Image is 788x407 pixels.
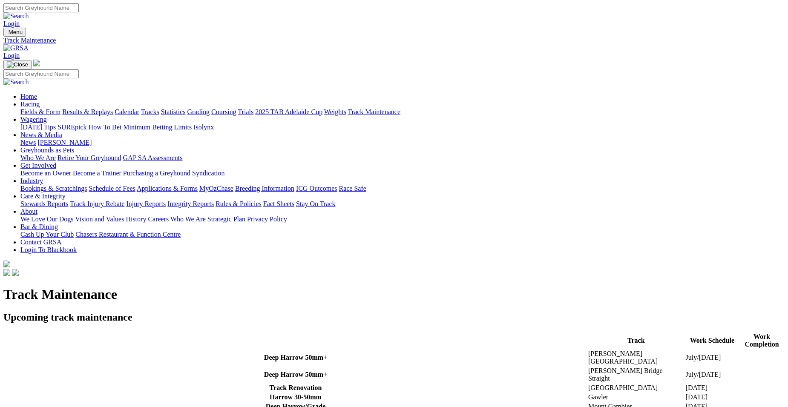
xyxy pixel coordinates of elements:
a: [PERSON_NAME] [37,139,92,146]
a: Industry [20,177,43,184]
a: Login [3,52,20,59]
div: Greyhounds as Pets [20,154,785,162]
div: Bar & Dining [20,231,785,238]
a: Bookings & Scratchings [20,185,87,192]
a: MyOzChase [199,185,233,192]
td: July/[DATE] [685,350,739,366]
a: Tracks [141,108,159,115]
a: Stay On Track [296,200,335,207]
th: Track Renovation [4,384,587,392]
a: Integrity Reports [167,200,214,207]
a: Become an Owner [20,169,71,177]
a: Applications & Forms [137,185,198,192]
img: facebook.svg [3,269,10,276]
a: GAP SA Assessments [123,154,183,161]
a: Race Safe [339,185,366,192]
td: [PERSON_NAME] Bridge Straight [588,367,684,383]
h1: Track Maintenance [3,287,785,302]
a: Strategic Plan [207,215,245,223]
th: Harrow 30-50mm [4,393,587,401]
img: GRSA [3,44,29,52]
a: Trials [238,108,253,115]
a: Become a Trainer [73,169,121,177]
img: twitter.svg [12,269,19,276]
td: [DATE] [685,384,739,392]
a: Coursing [211,108,236,115]
img: logo-grsa-white.png [3,261,10,267]
th: Deep Harrow 50mm+ [4,350,587,366]
a: Syndication [192,169,224,177]
input: Search [3,69,79,78]
a: Get Involved [20,162,56,169]
a: Greyhounds as Pets [20,146,74,154]
a: Privacy Policy [247,215,287,223]
div: Industry [20,185,785,192]
a: Schedule of Fees [89,185,135,192]
a: Results & Replays [62,108,113,115]
a: Care & Integrity [20,192,66,200]
th: Deep Harrow 50mm+ [4,367,587,383]
td: [DATE] [685,393,739,401]
th: Work Completion [740,332,784,349]
a: Wagering [20,116,47,123]
a: Minimum Betting Limits [123,123,192,131]
td: Gawler [588,393,684,401]
th: Work Schedule [685,332,739,349]
a: SUREpick [58,123,86,131]
div: News & Media [20,139,785,146]
a: Chasers Restaurant & Function Centre [75,231,181,238]
a: News [20,139,36,146]
div: Get Involved [20,169,785,177]
a: Racing [20,100,40,108]
button: Toggle navigation [3,60,32,69]
a: Weights [324,108,346,115]
a: Stewards Reports [20,200,68,207]
a: Who We Are [170,215,206,223]
img: logo-grsa-white.png [33,60,40,66]
th: Track [588,332,684,349]
a: Cash Up Your Club [20,231,74,238]
a: Vision and Values [75,215,124,223]
a: Calendar [115,108,139,115]
a: Track Injury Rebate [70,200,124,207]
a: Contact GRSA [20,238,61,246]
a: Login [3,20,20,27]
span: Menu [9,29,23,35]
a: About [20,208,37,215]
a: Retire Your Greyhound [58,154,121,161]
a: Bar & Dining [20,223,58,230]
img: Close [7,61,28,68]
a: We Love Our Dogs [20,215,73,223]
a: Login To Blackbook [20,246,77,253]
a: Breeding Information [235,185,294,192]
td: [GEOGRAPHIC_DATA] [588,384,684,392]
a: Grading [187,108,210,115]
td: [PERSON_NAME][GEOGRAPHIC_DATA] [588,350,684,366]
a: ICG Outcomes [296,185,337,192]
a: Home [20,93,37,100]
a: Careers [148,215,169,223]
img: Search [3,12,29,20]
a: How To Bet [89,123,122,131]
a: Rules & Policies [216,200,262,207]
a: Who We Are [20,154,56,161]
div: Racing [20,108,785,116]
div: Wagering [20,123,785,131]
a: Track Maintenance [3,37,785,44]
a: Fields & Form [20,108,60,115]
a: History [126,215,146,223]
a: Injury Reports [126,200,166,207]
button: Toggle navigation [3,28,26,37]
div: About [20,215,785,223]
a: Purchasing a Greyhound [123,169,190,177]
a: [DATE] Tips [20,123,56,131]
div: Care & Integrity [20,200,785,208]
a: Isolynx [193,123,214,131]
input: Search [3,3,79,12]
a: 2025 TAB Adelaide Cup [255,108,322,115]
img: Search [3,78,29,86]
td: July/[DATE] [685,367,739,383]
h2: Upcoming track maintenance [3,312,785,323]
a: Track Maintenance [348,108,400,115]
a: Fact Sheets [263,200,294,207]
